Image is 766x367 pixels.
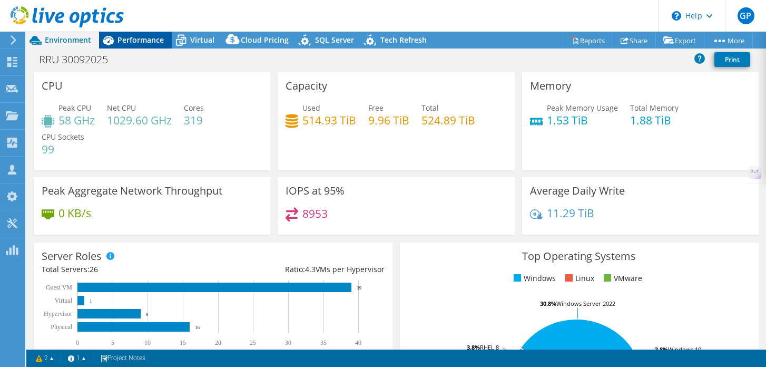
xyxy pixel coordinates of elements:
li: Linux [563,273,594,284]
h3: Average Daily Write [530,185,625,197]
span: Free [368,103,384,113]
h3: Capacity [286,80,327,92]
text: 9 [146,312,149,317]
text: 39 [357,285,362,291]
text: 40 [355,339,361,346]
a: Share [613,32,656,49]
li: Windows [511,273,556,284]
span: Cloud Pricing [241,35,289,45]
h4: 0 KB/s [58,207,91,219]
span: 4.3 [305,264,316,274]
h4: 1029.60 GHz [107,114,172,126]
h3: Top Operating Systems [408,250,751,262]
tspan: Windows 10 [668,345,701,353]
a: Reports [563,32,613,49]
h1: RRU 30092025 [34,54,124,65]
h3: Server Roles [42,250,102,262]
span: Cores [184,103,204,113]
tspan: 30.8% [540,300,556,307]
h4: 99 [42,143,84,155]
span: GP [738,7,754,24]
tspan: Windows Server 2022 [556,300,615,307]
span: Total [421,103,439,113]
text: 10 [144,339,151,346]
text: 16 [195,325,200,330]
h4: 11.29 TiB [547,207,594,219]
text: 30 [285,339,291,346]
div: Total Servers: [42,264,213,275]
span: Peak Memory Usage [547,103,618,113]
h4: 319 [184,114,204,126]
a: Export [655,32,704,49]
li: VMware [601,273,642,284]
tspan: 3.8% [467,343,480,351]
text: 20 [215,339,221,346]
text: 0 [76,339,79,346]
text: 35 [320,339,327,346]
tspan: 3.8% [655,345,668,353]
span: Used [302,103,320,113]
a: 1 [61,352,93,365]
span: SQL Server [315,35,354,45]
h4: 1.88 TiB [630,114,679,126]
span: 26 [90,264,98,274]
a: More [704,32,753,49]
h4: 9.96 TiB [368,114,409,126]
span: Virtual [190,35,214,45]
h4: 1.53 TiB [547,114,618,126]
text: Hypervisor [44,310,72,317]
text: Guest VM [46,284,72,291]
text: 5 [111,339,114,346]
span: Peak CPU [58,103,91,113]
text: 25 [250,339,256,346]
div: Ratio: VMs per Hypervisor [213,264,384,275]
a: 2 [28,352,61,365]
a: Project Notes [93,352,153,365]
text: Physical [51,323,72,331]
span: Total Memory [630,103,679,113]
h3: Peak Aggregate Network Throughput [42,185,222,197]
text: Virtual [55,297,73,304]
a: Print [714,52,750,67]
h4: 524.89 TiB [421,114,475,126]
span: Performance [117,35,164,45]
text: 1 [90,298,92,304]
h3: IOPS at 95% [286,185,345,197]
svg: \n [672,11,681,21]
span: Tech Refresh [380,35,427,45]
text: 15 [180,339,186,346]
h4: 8953 [302,208,328,219]
h4: 58 GHz [58,114,95,126]
span: Environment [45,35,91,45]
h3: CPU [42,80,63,92]
span: Net CPU [107,103,136,113]
span: CPU Sockets [42,132,84,142]
tspan: RHEL 8 [480,343,499,351]
h3: Memory [530,80,571,92]
h4: 514.93 TiB [302,114,356,126]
